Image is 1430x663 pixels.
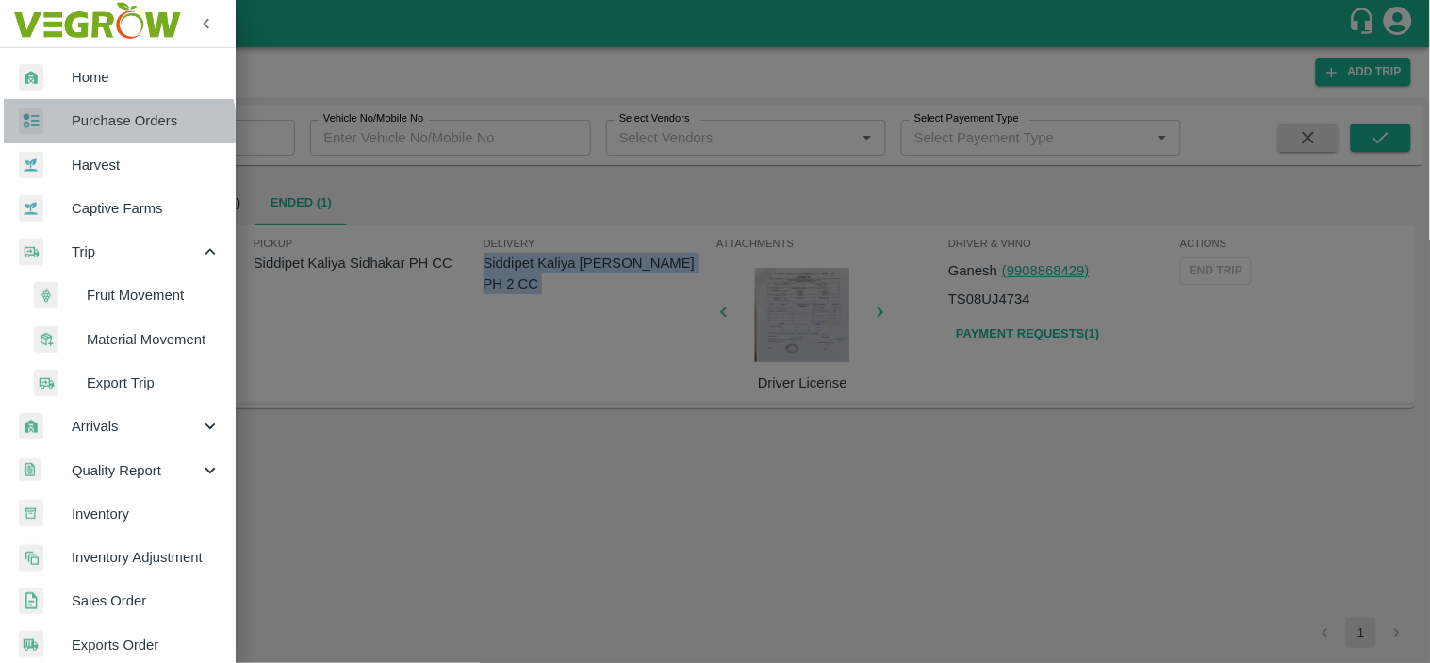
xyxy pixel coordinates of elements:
span: Quality Report [72,460,200,481]
img: delivery [34,370,58,397]
span: Material Movement [87,329,221,350]
span: Sales Order [72,590,221,611]
img: shipments [19,631,43,658]
img: sales [19,588,43,615]
img: delivery [19,239,43,266]
span: Export Trip [87,373,221,393]
a: materialMaterial Movement [15,318,236,361]
img: whArrival [19,413,43,440]
img: whArrival [19,64,43,91]
img: harvest [19,194,43,223]
img: qualityReport [19,458,41,482]
span: Exports Order [72,635,221,655]
span: Home [72,67,221,88]
span: Purchase Orders [72,110,221,131]
span: Inventory [72,504,221,524]
img: harvest [19,151,43,179]
span: Captive Farms [72,198,221,219]
span: Fruit Movement [87,285,221,306]
a: deliveryExport Trip [15,361,236,405]
img: material [34,325,58,354]
span: Arrivals [72,416,200,437]
img: whInventory [19,500,43,527]
img: reciept [19,108,43,135]
img: inventory [19,544,43,572]
span: Trip [72,241,200,262]
span: Inventory Adjustment [72,547,221,568]
span: Harvest [72,155,221,175]
a: fruitFruit Movement [15,273,236,317]
img: fruit [34,282,58,309]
